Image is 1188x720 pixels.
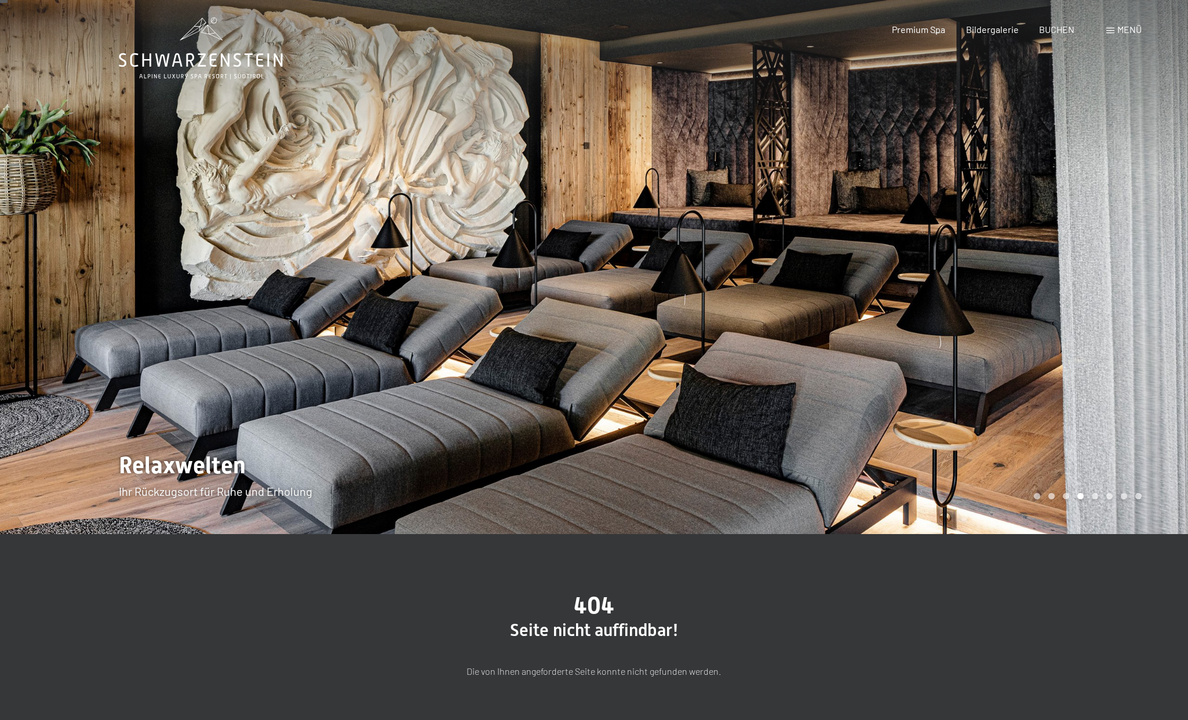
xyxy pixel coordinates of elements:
span: 404 [574,592,614,619]
span: Seite nicht auffindbar! [510,620,679,640]
a: BUCHEN [1039,24,1074,35]
div: Carousel Page 5 [1092,493,1098,499]
div: Carousel Page 2 [1048,493,1055,499]
div: Carousel Page 7 [1121,493,1127,499]
div: Carousel Page 6 [1106,493,1113,499]
div: Carousel Page 1 [1034,493,1040,499]
p: Die von Ihnen angeforderte Seite konnte nicht gefunden werden. [304,664,884,679]
div: Carousel Page 4 (Current Slide) [1077,493,1084,499]
a: Premium Spa [892,24,945,35]
a: Bildergalerie [966,24,1019,35]
span: Menü [1117,24,1142,35]
div: Carousel Page 3 [1063,493,1069,499]
div: Carousel Pagination [1030,493,1142,499]
div: Carousel Page 8 [1135,493,1142,499]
